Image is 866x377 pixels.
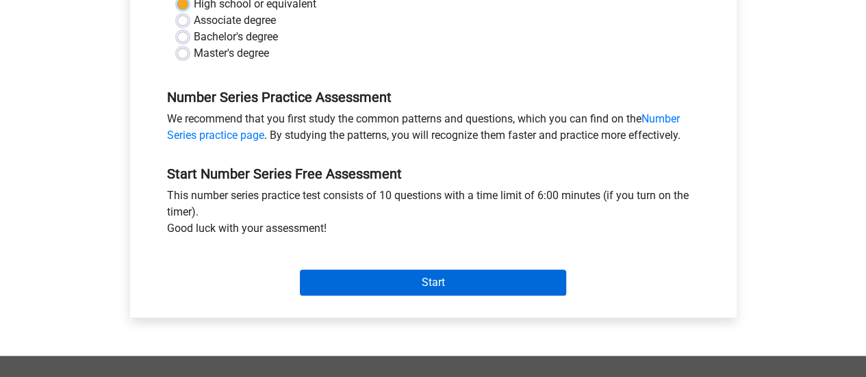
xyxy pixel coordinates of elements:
[300,270,566,296] input: Start
[194,29,278,45] label: Bachelor's degree
[157,111,710,149] div: We recommend that you first study the common patterns and questions, which you can find on the . ...
[194,45,269,62] label: Master's degree
[194,12,276,29] label: Associate degree
[157,187,710,242] div: This number series practice test consists of 10 questions with a time limit of 6:00 minutes (if y...
[167,166,700,182] h5: Start Number Series Free Assessment
[167,89,700,105] h5: Number Series Practice Assessment
[167,112,680,142] a: Number Series practice page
